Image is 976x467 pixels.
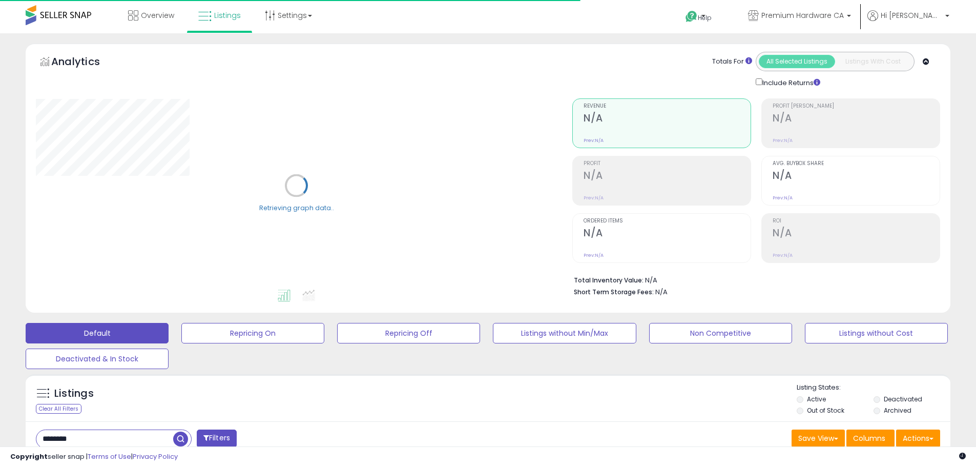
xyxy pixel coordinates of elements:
[846,430,895,447] button: Columns
[141,10,174,21] span: Overview
[773,104,940,109] span: Profit [PERSON_NAME]
[584,112,751,126] h2: N/A
[133,452,178,461] a: Privacy Policy
[896,430,940,447] button: Actions
[773,195,793,201] small: Prev: N/A
[584,137,604,144] small: Prev: N/A
[10,452,48,461] strong: Copyright
[773,137,793,144] small: Prev: N/A
[677,3,732,33] a: Help
[773,112,940,126] h2: N/A
[835,55,911,68] button: Listings With Cost
[773,252,793,258] small: Prev: N/A
[181,323,324,343] button: Repricing On
[584,252,604,258] small: Prev: N/A
[574,288,654,296] b: Short Term Storage Fees:
[884,395,922,403] label: Deactivated
[773,218,940,224] span: ROI
[761,10,844,21] span: Premium Hardware CA
[584,104,751,109] span: Revenue
[574,273,932,286] li: N/A
[792,430,845,447] button: Save View
[884,406,911,415] label: Archived
[584,195,604,201] small: Prev: N/A
[26,349,169,369] button: Deactivated & In Stock
[259,203,334,212] div: Retrieving graph data..
[805,323,948,343] button: Listings without Cost
[584,218,751,224] span: Ordered Items
[197,430,237,448] button: Filters
[337,323,480,343] button: Repricing Off
[584,161,751,167] span: Profit
[584,170,751,184] h2: N/A
[584,227,751,241] h2: N/A
[867,10,949,33] a: Hi [PERSON_NAME]
[698,13,712,22] span: Help
[54,387,94,401] h5: Listings
[655,287,668,297] span: N/A
[88,452,131,461] a: Terms of Use
[685,10,698,23] i: Get Help
[807,395,826,403] label: Active
[36,404,81,414] div: Clear All Filters
[773,161,940,167] span: Avg. Buybox Share
[10,452,178,462] div: seller snap | |
[51,54,120,71] h5: Analytics
[748,76,833,88] div: Include Returns
[649,323,792,343] button: Non Competitive
[807,406,844,415] label: Out of Stock
[853,433,885,443] span: Columns
[712,57,752,67] div: Totals For
[493,323,636,343] button: Listings without Min/Max
[574,276,643,285] b: Total Inventory Value:
[797,383,950,393] p: Listing States:
[759,55,835,68] button: All Selected Listings
[214,10,241,21] span: Listings
[881,10,942,21] span: Hi [PERSON_NAME]
[773,170,940,184] h2: N/A
[26,323,169,343] button: Default
[773,227,940,241] h2: N/A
